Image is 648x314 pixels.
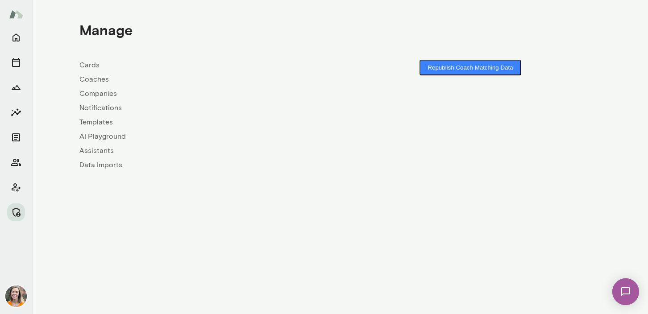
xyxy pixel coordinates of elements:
button: Home [7,29,25,46]
button: Republish Coach Matching Data [420,60,521,75]
a: Data Imports [79,160,340,170]
a: Assistants [79,145,340,156]
button: Sessions [7,54,25,71]
img: Mento [9,6,23,23]
a: Coaches [79,74,340,85]
button: Members [7,153,25,171]
img: Carrie Kelly [5,285,27,307]
button: Growth Plan [7,78,25,96]
button: Client app [7,178,25,196]
a: Cards [79,60,340,70]
button: Manage [7,203,25,221]
a: Templates [79,117,340,128]
a: Notifications [79,103,340,113]
h4: Manage [79,21,133,38]
a: Companies [79,88,340,99]
a: AI Playground [79,131,340,142]
button: Documents [7,128,25,146]
button: Insights [7,103,25,121]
